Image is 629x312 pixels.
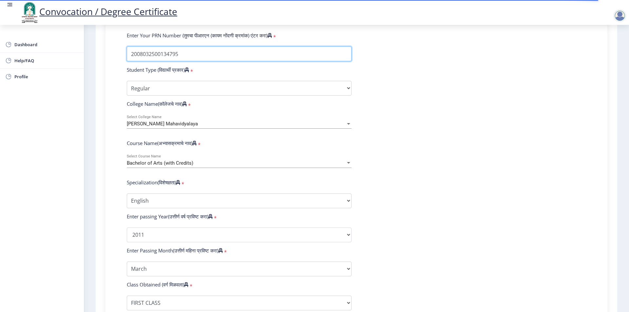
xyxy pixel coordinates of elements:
[127,281,188,288] label: Class Obtained (वर्ग मिळवला)
[127,179,180,186] label: Specialization(विशेषज्ञता)
[127,32,272,39] label: Enter Your PRN Number (तुमचा पीआरएन (कायम नोंदणी क्रमांक) एंटर करा)
[127,101,187,107] label: College Name(कॉलेजचे नाव)
[20,5,177,18] a: Convocation / Degree Certificate
[127,247,223,254] label: Enter Passing Month(उत्तीर्ण महिना प्रविष्ट करा)
[127,140,197,146] label: Course Name(अभ्यासक्रमाचे नाव)
[14,41,79,48] span: Dashboard
[127,66,189,73] label: Student Type (विद्यार्थी प्रकार)
[127,213,213,220] label: Enter passing Year(उत्तीर्ण वर्ष प्रविष्ट करा)
[127,160,193,166] span: Bachelor of Arts (with Credits)
[14,57,79,64] span: Help/FAQ
[14,73,79,81] span: Profile
[20,1,39,24] img: logo
[127,121,198,127] span: [PERSON_NAME] Mahavidyalaya
[127,46,352,61] input: PRN Number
